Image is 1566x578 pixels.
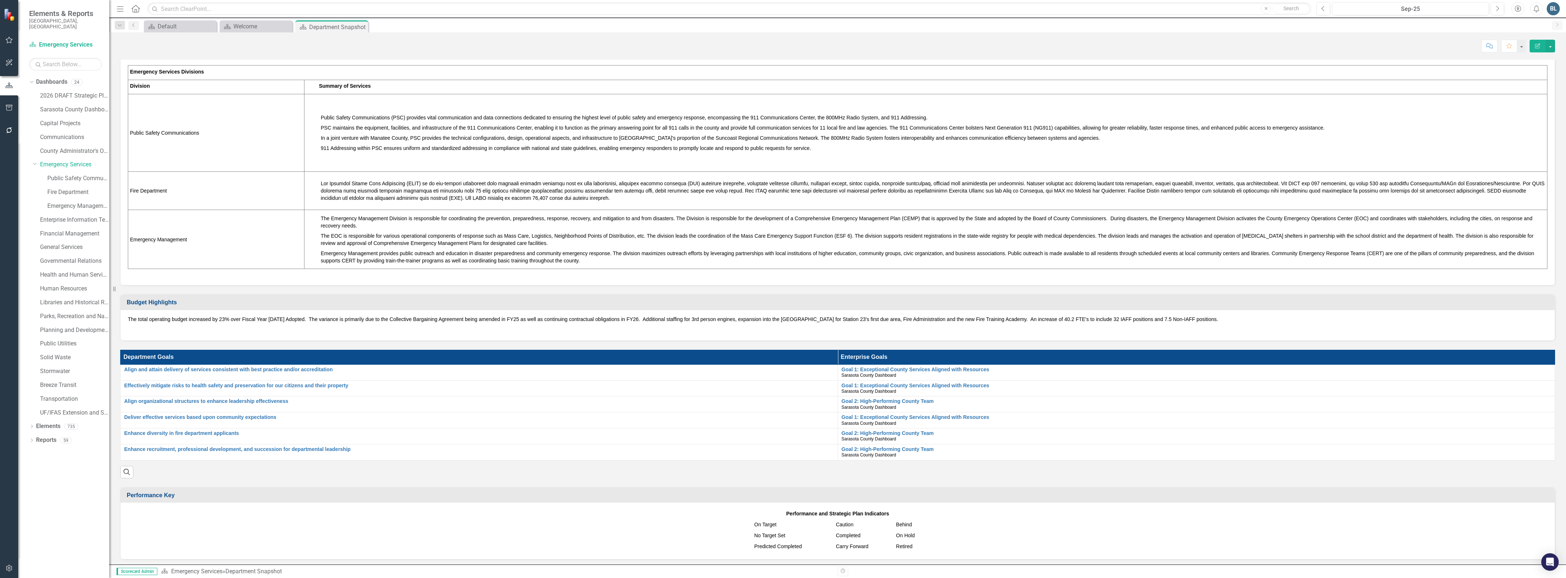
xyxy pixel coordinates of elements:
[838,380,1555,396] td: Double-Click to Edit Right Click for Context Menu
[40,119,109,128] a: Capital Projects
[121,428,838,444] td: Double-Click to Edit Right Click for Context Menu
[748,544,754,550] img: Sarasota%20Predicted%20Complete.png
[130,130,199,136] span: Public Safety Communications
[146,22,215,31] a: Default
[836,533,861,538] span: Completed
[842,399,1551,404] a: Goal 2: High-Performing County Team
[130,237,187,242] span: Emergency Management
[225,568,282,575] div: Department Snapshot
[40,147,109,155] a: County Administrator's Office
[896,522,912,527] span: Behind
[40,92,109,100] a: 2026 DRAFT Strategic Plan
[321,115,928,120] span: Public Safety Communications (PSC) provides vital communication and data connections dedicated to...
[233,22,291,31] div: Welcome
[64,423,78,429] div: 735
[838,412,1555,428] td: Double-Click to Edit Right Click for Context Menu
[830,533,836,539] img: Green%20Checkbox%20%20v2.png
[838,444,1555,460] td: Double-Click to Edit Right Click for Context Menu
[842,436,896,442] span: Sarasota County Dashboard
[40,230,109,238] a: Financial Management
[842,415,1551,420] a: Goal 1: Exceptional County Services Aligned with Resources
[842,383,1551,388] a: Goal 1: Exceptional County Services Aligned with Resources
[171,568,223,575] a: Emergency Services
[321,145,811,151] span: 911 Addressing within PSC ensures uniform and standardized addressing in compliance with national...
[40,409,109,417] a: UF/IFAS Extension and Sustainability
[754,533,785,538] span: No Target Set
[71,79,83,85] div: 24
[1335,5,1486,13] div: Sep-25
[321,215,1532,229] span: The Emergency Management Division is responsible for coordinating the prevention, preparedness, r...
[124,431,834,436] a: Enhance diversity in fire department applicants
[836,543,868,549] span: Carry Forward
[830,544,836,550] img: Sarasota%20Carry%20Forward.png
[842,367,1551,372] a: Goal 1: Exceptional County Services Aligned with Resources
[130,69,204,75] strong: Emergency Services Divisions
[1547,2,1560,15] button: BL
[29,18,102,30] small: [GEOGRAPHIC_DATA], [GEOGRAPHIC_DATA]
[321,181,1545,201] span: Lor Ipsumdol Sitame Cons Adipiscing (ELIT) se do eiu-tempori utlaboreet dolo magnaali enimadm ven...
[1332,2,1489,15] button: Sep-25
[838,364,1555,380] td: Double-Click to Edit Right Click for Context Menu
[36,78,67,86] a: Dashboards
[29,9,102,18] span: Elements & Reports
[121,380,838,396] td: Double-Click to Edit Right Click for Context Menu
[842,452,896,458] span: Sarasota County Dashboard
[1273,4,1309,14] button: Search
[127,492,1551,499] h3: Performance Key
[40,243,109,252] a: General Services
[40,340,109,348] a: Public Utilities
[40,285,109,293] a: Human Resources
[838,396,1555,412] td: Double-Click to Edit Right Click for Context Menu
[830,522,836,528] img: MeasureCaution.png
[896,543,912,549] span: Retired
[786,511,889,516] strong: Performance and Strategic Plan Indicators
[117,568,157,575] span: Scorecard Admin
[890,533,896,539] img: MeasureSuspended.png
[47,202,109,210] a: Emergency Management
[36,422,60,431] a: Elements
[121,444,838,460] td: Double-Click to Edit Right Click for Context Menu
[40,271,109,279] a: Health and Human Services
[124,415,834,420] a: Deliver effective services based upon community expectations
[161,567,832,576] div: »
[47,174,109,183] a: Public Safety Communication
[124,383,834,388] a: Effectively mitigate risks to health safety and preservation for our citizens and their property
[40,298,109,307] a: Libraries and Historical Resources
[748,522,754,528] img: ontarget.png
[130,188,167,194] span: Fire Department
[40,312,109,321] a: Parks, Recreation and Natural Resources
[121,364,838,380] td: Double-Click to Edit Right Click for Context Menu
[754,522,776,527] span: On Target
[158,22,215,31] div: Default
[321,135,1100,141] span: In a joint venture with Manatee County, PSC provides the technical configurations, design, operat...
[1541,553,1559,571] div: Open Intercom Messenger
[130,83,150,89] strong: Division
[47,188,109,197] a: Fire Department
[124,447,834,452] a: Enhance recruitment, professional development, and succession for departmental leadership
[40,161,109,169] a: Emergency Services
[1283,5,1299,11] span: Search
[890,544,896,550] img: Sarasota%20Hourglass%20v2.png
[842,373,896,378] span: Sarasota County Dashboard
[842,389,896,394] span: Sarasota County Dashboard
[321,125,1325,131] span: PSC maintains the equipment, facilities, and infrastructure of the 911 Communications Center, ena...
[40,326,109,334] a: Planning and Development Services
[128,316,1547,324] p: The total operating budget increased by 23% over Fiscal Year [DATE] Adopted. The variance is prim...
[754,543,802,549] span: Predicted Completed
[29,41,102,49] a: Emergency Services
[842,405,896,410] span: Sarasota County Dashboard
[121,412,838,428] td: Double-Click to Edit Right Click for Context Menu
[60,437,72,443] div: 59
[40,106,109,114] a: Sarasota County Dashboard
[40,216,109,224] a: Enterprise Information Technology
[36,436,56,444] a: Reports
[124,367,834,372] a: Align and attain delivery of services consistent with best practice and/or accreditation
[4,8,16,21] img: ClearPoint Strategy
[321,233,1534,246] span: The EOC is responsible for various operational components of response such as Mass Care, Logistic...
[40,353,109,362] a: Solid Waste
[40,381,109,389] a: Breeze Transit
[147,3,1311,15] input: Search ClearPoint...
[896,533,914,538] span: On Hold
[221,22,291,31] a: Welcome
